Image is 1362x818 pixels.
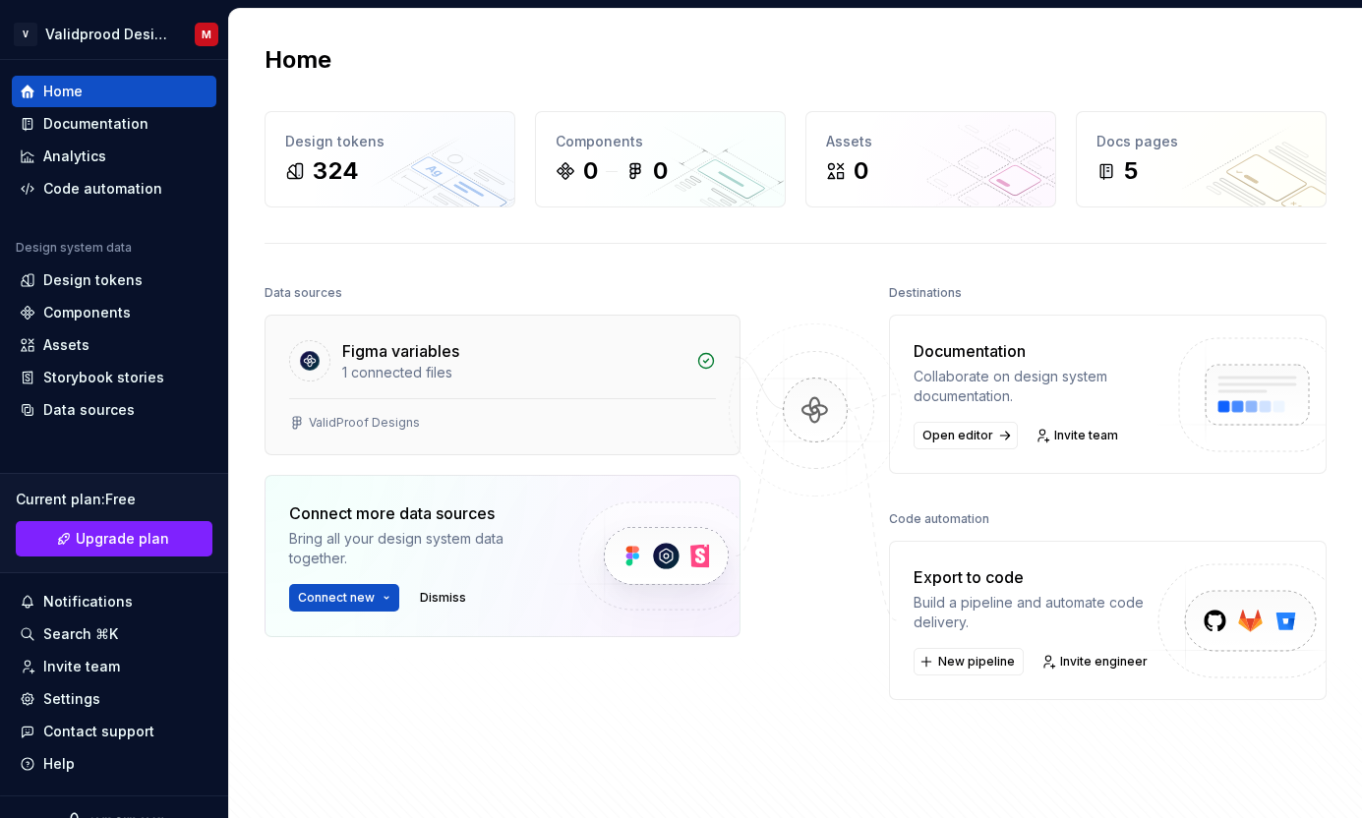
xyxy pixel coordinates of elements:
div: 324 [313,155,359,187]
div: 1 connected files [342,363,684,382]
span: Invite team [1054,428,1118,443]
a: Components00 [535,111,786,207]
div: Export to code [914,565,1156,589]
div: Components [556,132,765,151]
a: Upgrade plan [16,521,212,556]
div: Home [43,82,83,101]
a: Docs pages5 [1076,111,1327,207]
div: Connect more data sources [289,501,545,525]
div: 5 [1124,155,1138,187]
a: Documentation [12,108,216,140]
div: Code automation [889,505,989,533]
div: Design system data [16,240,132,256]
div: 0 [854,155,868,187]
div: V [14,23,37,46]
div: Help [43,754,75,774]
span: Dismiss [420,590,466,606]
h2: Home [265,44,331,76]
span: Upgrade plan [76,529,169,549]
button: New pipeline [914,648,1024,675]
div: Documentation [914,339,1156,363]
div: Search ⌘K [43,624,118,644]
div: Docs pages [1096,132,1306,151]
div: Assets [43,335,89,355]
div: Design tokens [285,132,495,151]
span: Open editor [922,428,993,443]
div: Collaborate on design system documentation. [914,367,1156,406]
div: Documentation [43,114,148,134]
div: Settings [43,689,100,709]
a: Storybook stories [12,362,216,393]
div: ValidProof Designs [309,415,420,431]
div: Assets [826,132,1036,151]
a: Data sources [12,394,216,426]
div: Current plan : Free [16,490,212,509]
div: Components [43,303,131,322]
a: Components [12,297,216,328]
div: Analytics [43,146,106,166]
a: Invite team [1030,422,1127,449]
div: Code automation [43,179,162,199]
button: VValidprood Design SystemM [4,13,224,55]
div: M [202,27,211,42]
div: Data sources [43,400,135,420]
div: Design tokens [43,270,143,290]
div: 0 [583,155,598,187]
span: New pipeline [938,654,1015,670]
div: Contact support [43,722,154,741]
div: Validprood Design System [45,25,171,44]
a: Home [12,76,216,107]
a: Code automation [12,173,216,204]
button: Dismiss [411,584,475,612]
span: Invite engineer [1060,654,1148,670]
a: Invite team [12,651,216,682]
a: Assets [12,329,216,361]
div: Destinations [889,279,962,307]
div: Invite team [43,657,120,676]
button: Contact support [12,716,216,747]
div: Figma variables [342,339,459,363]
a: Design tokens324 [265,111,515,207]
span: Connect new [298,590,375,606]
a: Open editor [914,422,1018,449]
a: Design tokens [12,264,216,296]
div: Build a pipeline and automate code delivery. [914,593,1156,632]
button: Notifications [12,586,216,617]
button: Search ⌘K [12,618,216,650]
a: Figma variables1 connected filesValidProof Designs [265,315,740,455]
button: Help [12,748,216,780]
div: Storybook stories [43,368,164,387]
a: Settings [12,683,216,715]
div: Bring all your design system data together. [289,529,545,568]
a: Analytics [12,141,216,172]
a: Invite engineer [1036,648,1156,675]
div: 0 [653,155,668,187]
div: Notifications [43,592,133,612]
button: Connect new [289,584,399,612]
a: Assets0 [805,111,1056,207]
div: Data sources [265,279,342,307]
